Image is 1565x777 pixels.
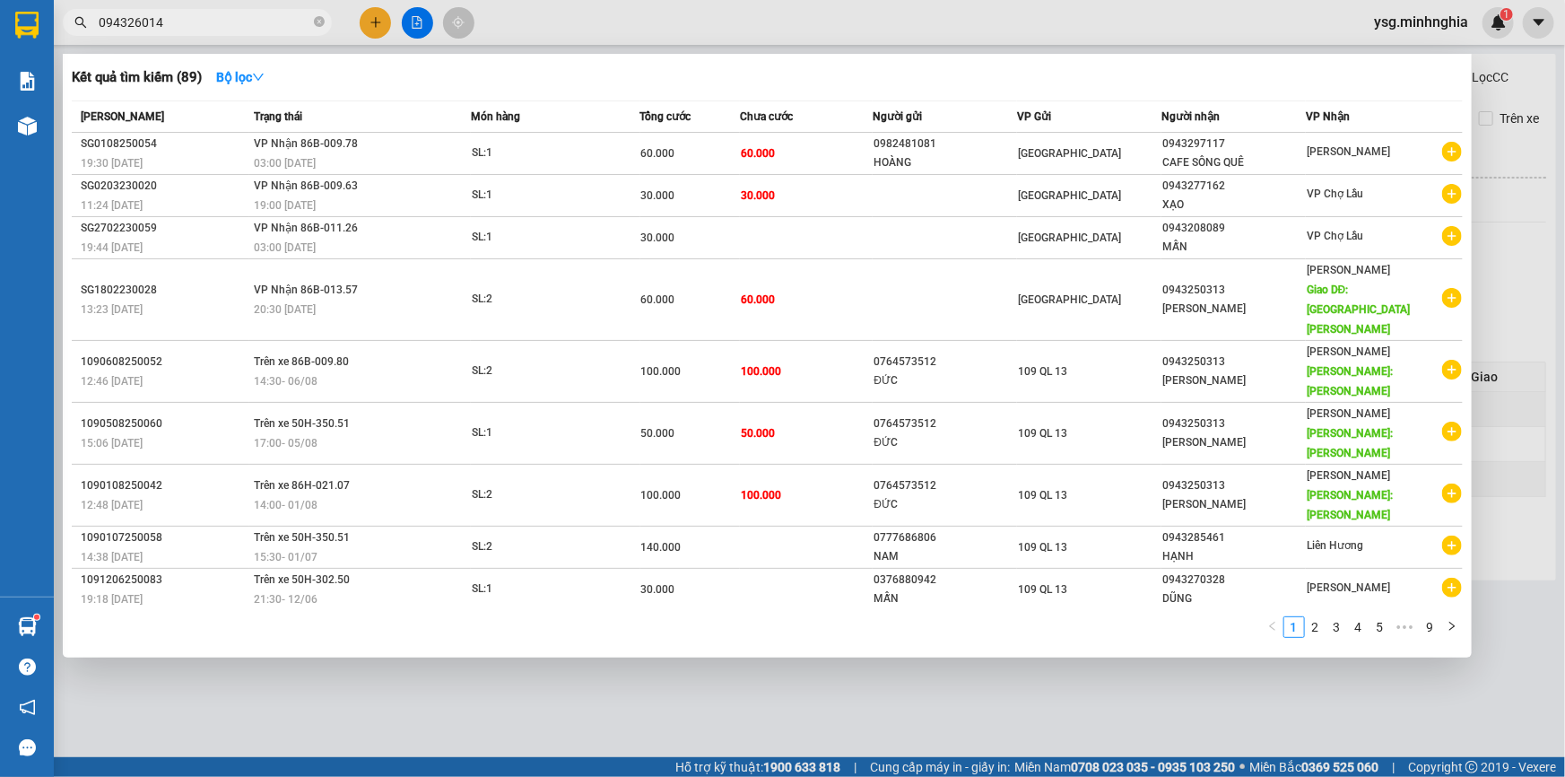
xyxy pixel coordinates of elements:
[641,489,682,502] span: 100.000
[81,199,143,212] span: 11:24 [DATE]
[874,528,1016,547] div: 0777686806
[1162,495,1305,514] div: [PERSON_NAME]
[72,68,202,87] h3: Kết quả tìm kiếm ( 89 )
[874,495,1016,514] div: ĐỨC
[1442,360,1462,380] span: plus-circle
[81,157,143,170] span: 19:30 [DATE]
[1018,427,1067,440] span: 109 QL 13
[254,479,350,492] span: Trên xe 86H-021.07
[472,423,606,443] div: SL: 1
[641,293,675,306] span: 60.000
[1307,581,1390,594] span: [PERSON_NAME]
[81,177,248,196] div: SG0203230020
[641,583,675,596] span: 30.000
[81,110,164,123] span: [PERSON_NAME]
[74,16,87,29] span: search
[1326,616,1348,638] li: 3
[1348,616,1369,638] li: 4
[1442,578,1462,598] span: plus-circle
[81,499,143,511] span: 12:48 [DATE]
[254,157,316,170] span: 03:00 [DATE]
[472,144,606,163] div: SL: 1
[1162,353,1305,371] div: 0943250313
[1162,300,1305,319] div: [PERSON_NAME]
[874,135,1016,153] div: 0982481081
[1307,489,1393,521] span: [PERSON_NAME]: [PERSON_NAME]
[1307,407,1390,420] span: [PERSON_NAME]
[1391,616,1420,638] span: •••
[873,110,922,123] span: Người gửi
[741,189,775,202] span: 30.000
[81,415,248,433] div: 1090508250060
[81,437,143,450] span: 15:06 [DATE]
[1162,433,1305,452] div: [PERSON_NAME]
[1162,281,1305,300] div: 0943250313
[1162,476,1305,495] div: 0943250313
[254,179,358,192] span: VP Nhận 86B-009.63
[1162,589,1305,608] div: DŨNG
[874,371,1016,390] div: ĐỨC
[1307,264,1390,276] span: [PERSON_NAME]
[1018,189,1121,202] span: [GEOGRAPHIC_DATA]
[1018,489,1067,502] span: 109 QL 13
[1162,528,1305,547] div: 0943285461
[874,415,1016,433] div: 0764573512
[1447,621,1457,632] span: right
[1162,153,1305,172] div: CAFE SÔNG QUÊ
[1421,617,1440,637] a: 9
[254,417,350,430] span: Trên xe 50H-350.51
[641,189,675,202] span: 30.000
[1162,547,1305,566] div: HẠNH
[19,699,36,716] span: notification
[1442,142,1462,162] span: plus-circle
[1441,616,1463,638] button: right
[81,476,248,495] div: 1090108250042
[1018,231,1121,244] span: [GEOGRAPHIC_DATA]
[1306,617,1326,637] a: 2
[471,110,520,123] span: Món hàng
[254,110,302,123] span: Trạng thái
[1267,621,1278,632] span: left
[1018,293,1121,306] span: [GEOGRAPHIC_DATA]
[1307,427,1393,459] span: [PERSON_NAME]: [PERSON_NAME]
[874,353,1016,371] div: 0764573512
[874,589,1016,608] div: MẪN
[1018,365,1067,378] span: 109 QL 13
[252,71,265,83] span: down
[1370,617,1390,637] a: 5
[254,573,350,586] span: Trên xe 50H-302.50
[81,593,143,606] span: 19:18 [DATE]
[641,147,675,160] span: 60.000
[1162,238,1305,257] div: MẪN
[472,537,606,557] div: SL: 2
[1307,188,1363,200] span: VP Chợ Lầu
[1018,147,1121,160] span: [GEOGRAPHIC_DATA]
[472,362,606,381] div: SL: 2
[254,355,349,368] span: Trên xe 86B-009.80
[18,117,37,135] img: warehouse-icon
[741,293,775,306] span: 60.000
[19,659,36,676] span: question-circle
[874,433,1016,452] div: ĐỨC
[81,551,143,563] span: 14:38 [DATE]
[81,353,248,371] div: 1090608250052
[254,551,317,563] span: 15:30 - 01/07
[81,241,143,254] span: 19:44 [DATE]
[1349,617,1369,637] a: 4
[1442,226,1462,246] span: plus-circle
[1307,145,1390,158] span: [PERSON_NAME]
[1162,196,1305,214] div: XẠO
[254,593,317,606] span: 21:30 - 12/06
[1162,177,1305,196] div: 0943277162
[472,580,606,599] div: SL: 1
[1441,616,1463,638] li: Next Page
[254,222,358,234] span: VP Nhận 86B-011.26
[18,617,37,636] img: warehouse-icon
[81,303,143,316] span: 13:23 [DATE]
[81,528,248,547] div: 1090107250058
[472,228,606,248] div: SL: 1
[81,571,248,589] div: 1091206250083
[641,231,675,244] span: 30.000
[1327,617,1347,637] a: 3
[1262,616,1283,638] button: left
